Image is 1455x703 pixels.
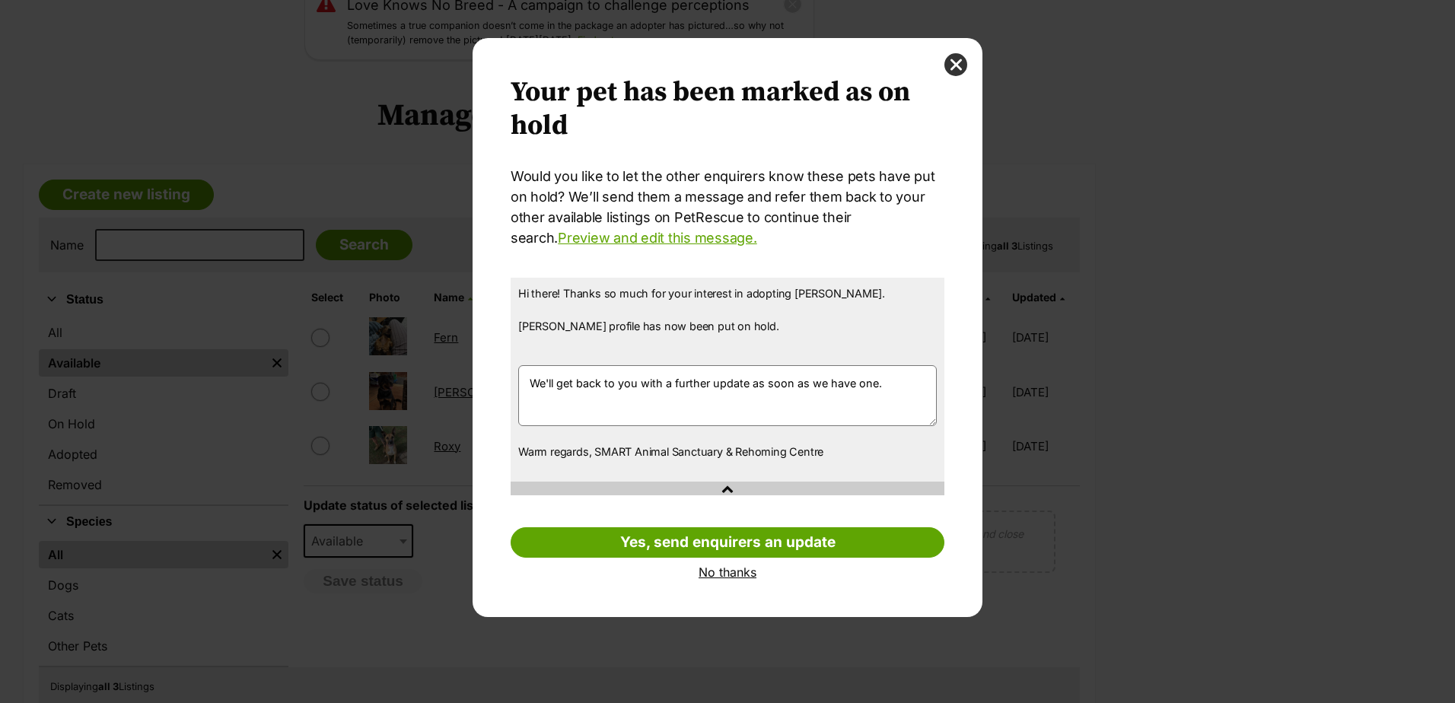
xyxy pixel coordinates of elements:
p: Hi there! Thanks so much for your interest in adopting [PERSON_NAME]. [PERSON_NAME] profile has n... [518,285,937,351]
p: Warm regards, SMART Animal Sanctuary & Rehoming Centre [518,444,937,460]
h2: Your pet has been marked as on hold [511,76,944,143]
a: Yes, send enquirers an update [511,527,944,558]
a: Preview and edit this message. [558,230,756,246]
p: Would you like to let the other enquirers know these pets have put on hold? We’ll send them a mes... [511,166,944,248]
textarea: We'll get back to you with a further update as soon as we have one. [518,365,937,426]
button: close [944,53,967,76]
a: No thanks [511,565,944,579]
